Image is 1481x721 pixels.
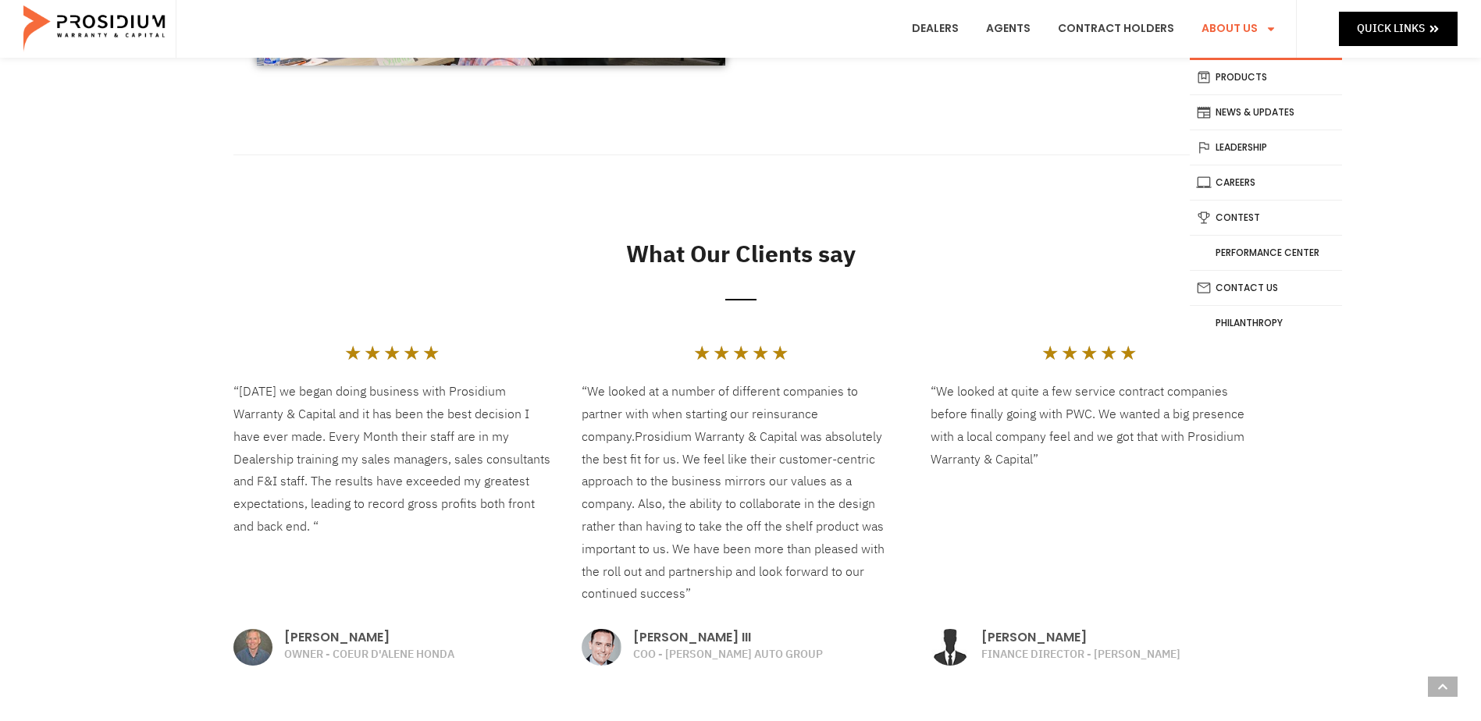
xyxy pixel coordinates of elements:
p: COO - [PERSON_NAME] AUTO GROUP [633,645,899,664]
a: Performance Center [1190,236,1342,270]
a: Leadership [1190,130,1342,165]
h2: What Our Clients say [233,236,1248,272]
i: ★ [713,343,730,362]
a: Careers [1190,165,1342,200]
div: 5/5 [693,343,789,362]
a: Contact Us [1190,271,1342,305]
i: ★ [771,343,789,362]
i: ★ [752,343,769,362]
a: Products [1190,60,1342,94]
p: OWNER - COEUR D'ALENE HONDA [284,645,550,664]
i: ★ [1120,343,1137,362]
a: News & Updates [1190,95,1342,130]
i: ★ [403,343,420,362]
div: 5/5 [1041,343,1137,362]
span: Quick Links [1357,19,1425,38]
a: Philanthropy [1190,306,1342,340]
i: ★ [732,343,749,362]
i: ★ [383,343,401,362]
p: “[DATE] we began doing business with Prosidium Warranty & Capital and it has been the best decisi... [233,381,551,538]
i: ★ [1100,343,1117,362]
a: Quick Links [1339,12,1458,45]
i: ★ [1080,343,1098,362]
i: ★ [693,343,710,362]
span: Prosidium Warranty & Capital [635,428,797,446]
p: FINANCE DIRECTOR - [PERSON_NAME] [981,645,1248,664]
i: ★ [344,343,361,362]
p: “We looked at quite a few service contract companies before finally going with PWC. We wanted a b... [931,381,1248,471]
a: Contest [1190,201,1342,235]
i: ★ [364,343,381,362]
ul: About Us [1190,58,1342,340]
p: “We looked at a number of different companies to partner with when starting our reinsurance company. [582,381,899,606]
div: 5/5 [344,343,440,362]
i: ★ [1061,343,1078,362]
i: ★ [1041,343,1059,362]
i: ★ [422,343,440,362]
